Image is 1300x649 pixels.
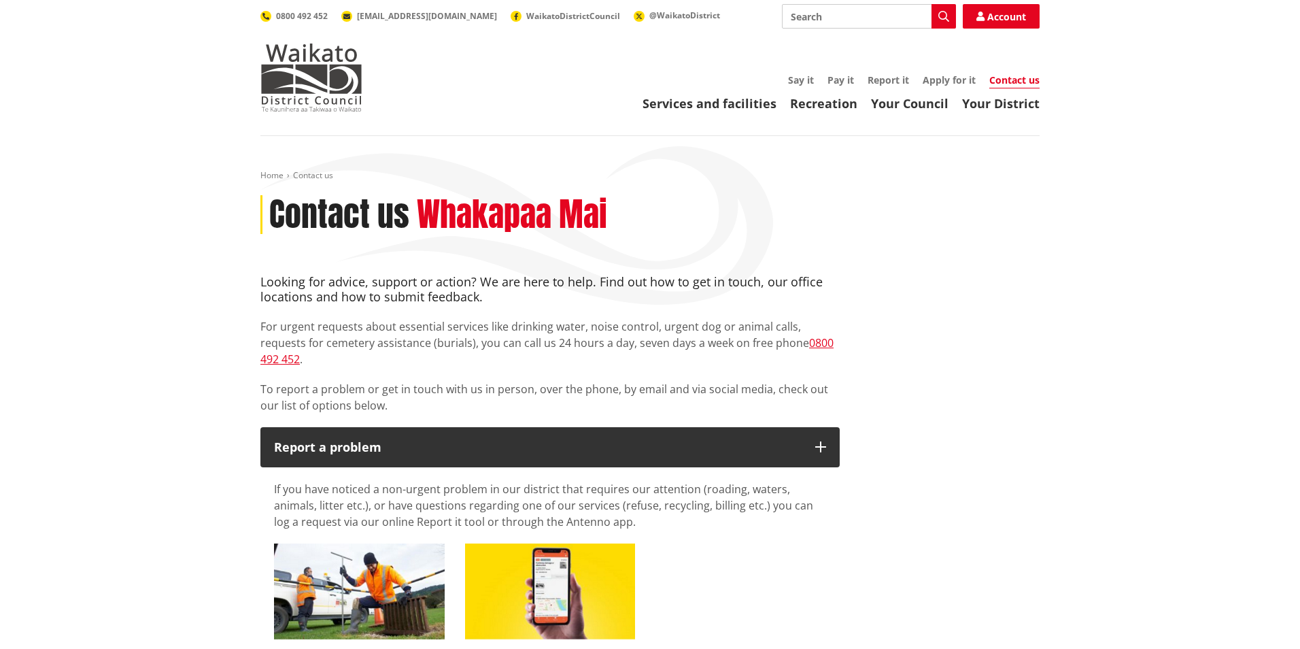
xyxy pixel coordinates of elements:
[260,44,362,112] img: Waikato District Council - Te Kaunihera aa Takiwaa o Waikato
[417,195,607,235] h2: Whakapaa Mai
[511,10,620,22] a: WaikatoDistrictCouncil
[260,318,840,367] p: For urgent requests about essential services like drinking water, noise control, urgent dog or an...
[871,95,948,112] a: Your Council
[649,10,720,21] span: @WaikatoDistrict
[465,544,636,639] img: Antenno
[790,95,857,112] a: Recreation
[357,10,497,22] span: [EMAIL_ADDRESS][DOMAIN_NAME]
[923,73,976,86] a: Apply for it
[274,482,813,529] span: If you have noticed a non-urgent problem in our district that requires our attention (roading, wa...
[260,10,328,22] a: 0800 492 452
[827,73,854,86] a: Pay it
[269,195,409,235] h1: Contact us
[260,275,840,304] h4: Looking for advice, support or action? We are here to help. Find out how to get in touch, our off...
[868,73,909,86] a: Report it
[260,427,840,468] button: Report a problem
[526,10,620,22] span: WaikatoDistrictCouncil
[643,95,776,112] a: Services and facilities
[260,335,834,367] a: 0800 492 452
[276,10,328,22] span: 0800 492 452
[782,4,956,29] input: Search input
[341,10,497,22] a: [EMAIL_ADDRESS][DOMAIN_NAME]
[989,73,1040,88] a: Contact us
[260,170,1040,182] nav: breadcrumb
[260,169,284,181] a: Home
[260,381,840,414] p: To report a problem or get in touch with us in person, over the phone, by email and via social me...
[788,73,814,86] a: Say it
[962,95,1040,112] a: Your District
[634,10,720,21] a: @WaikatoDistrict
[274,544,445,639] img: Report it
[963,4,1040,29] a: Account
[274,441,802,454] p: Report a problem
[293,169,333,181] span: Contact us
